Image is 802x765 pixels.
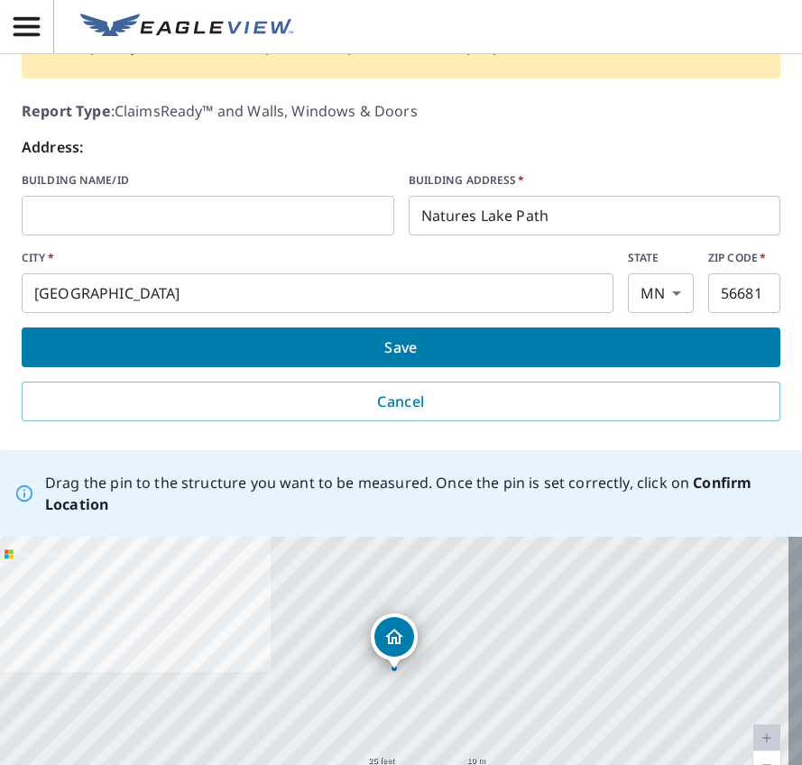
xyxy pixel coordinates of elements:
label: BUILDING NAME/ID [22,172,394,189]
p: : ClaimsReady™ and Walls, Windows & Doors [22,100,780,122]
label: BUILDING ADDRESS [409,172,781,189]
label: STATE [628,250,694,266]
div: MN [628,273,694,313]
a: EV Logo [69,3,304,51]
label: ZIP CODE [708,250,780,266]
span: Cancel [37,389,765,414]
div: Dropped pin, building 1, Residential property, Natures Lake Path Squaw Lake, MN 56681 [371,613,418,669]
span: Save [36,335,766,360]
em: MN [641,285,665,302]
b: Report Type [22,101,111,121]
p: Drag the pin to the structure you want to be measured. Once the pin is set correctly, click on [45,472,788,515]
img: EV Logo [80,14,293,41]
p: Address: [22,136,780,158]
a: Current Level 20, Zoom In Disabled [753,724,780,751]
label: CITY [22,250,613,266]
button: Cancel [22,382,780,421]
button: Save [22,327,780,367]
